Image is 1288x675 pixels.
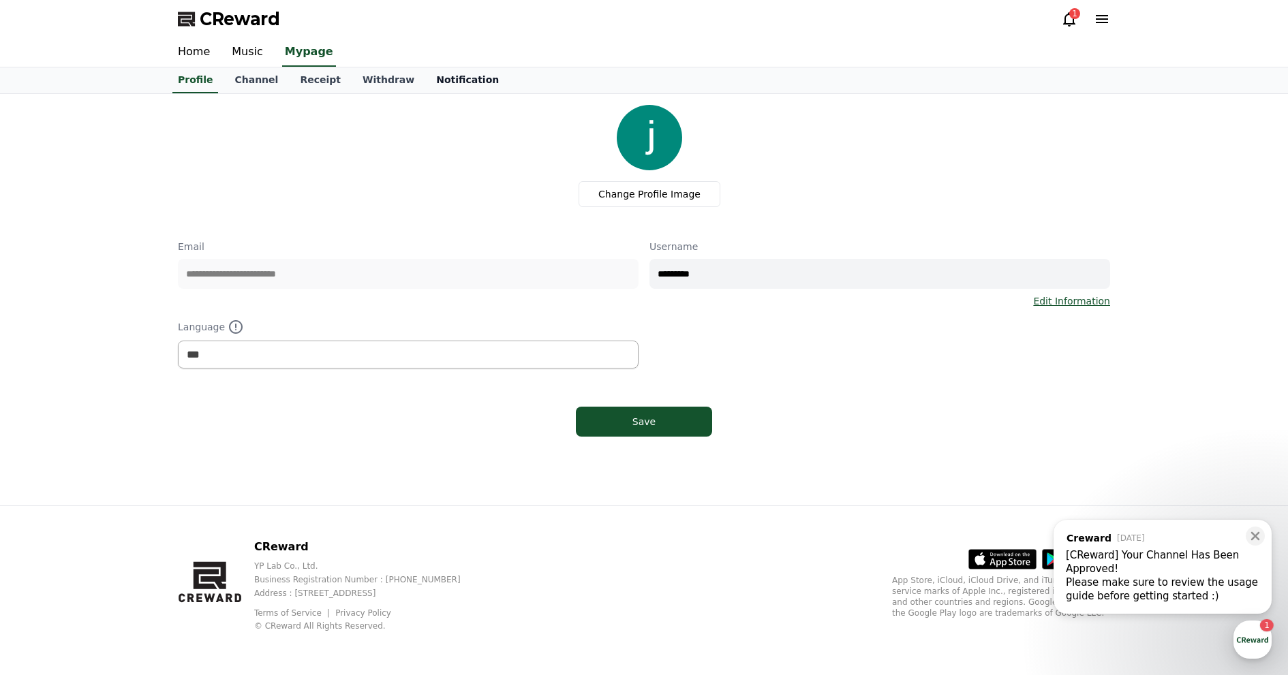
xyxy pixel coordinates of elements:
[289,67,352,93] a: Receipt
[1033,294,1110,308] a: Edit Information
[254,588,482,599] p: Address : [STREET_ADDRESS]
[352,67,425,93] a: Withdraw
[282,38,336,67] a: Mypage
[254,621,482,631] p: © CReward All Rights Reserved.
[649,240,1110,253] p: Username
[178,8,280,30] a: CReward
[167,38,221,67] a: Home
[224,67,289,93] a: Channel
[138,431,143,442] span: 1
[254,539,482,555] p: CReward
[254,574,482,585] p: Business Registration Number : [PHONE_NUMBER]
[254,608,332,618] a: Terms of Service
[576,407,712,437] button: Save
[176,432,262,466] a: Settings
[254,561,482,571] p: YP Lab Co., Ltd.
[335,608,391,618] a: Privacy Policy
[178,240,639,253] p: Email
[579,181,720,207] label: Change Profile Image
[200,8,280,30] span: CReward
[425,67,510,93] a: Notification
[603,415,685,428] div: Save
[892,575,1110,618] p: App Store, iCloud, iCloud Drive, and iTunes Store are service marks of Apple Inc., registered in ...
[178,319,639,335] p: Language
[221,38,274,67] a: Music
[172,67,218,93] a: Profile
[1069,8,1080,19] div: 1
[202,452,235,463] span: Settings
[4,432,90,466] a: Home
[113,453,153,464] span: Messages
[617,105,682,170] img: profile_image
[1061,11,1077,27] a: 1
[35,452,59,463] span: Home
[90,432,176,466] a: 1Messages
